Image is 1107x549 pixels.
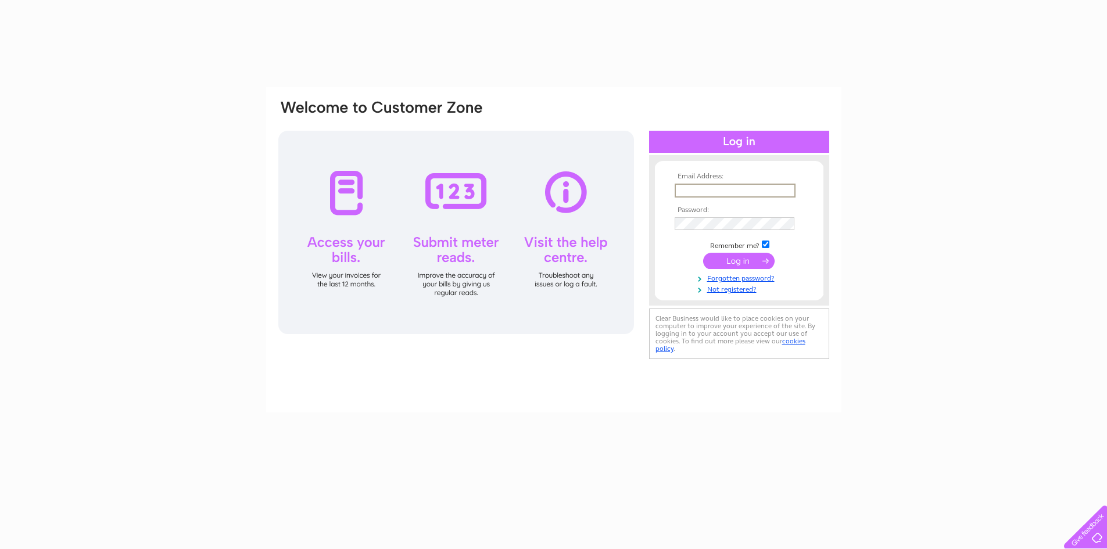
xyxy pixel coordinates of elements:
[703,253,775,269] input: Submit
[672,239,807,250] td: Remember me?
[675,283,807,294] a: Not registered?
[672,173,807,181] th: Email Address:
[675,272,807,283] a: Forgotten password?
[672,206,807,214] th: Password:
[649,308,829,359] div: Clear Business would like to place cookies on your computer to improve your experience of the sit...
[655,337,805,353] a: cookies policy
